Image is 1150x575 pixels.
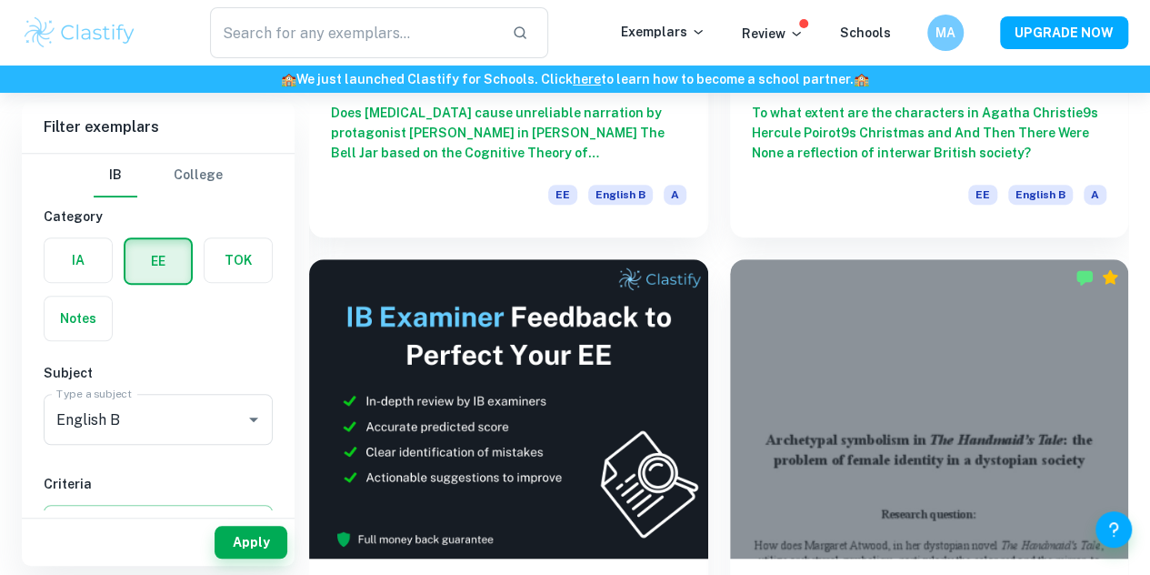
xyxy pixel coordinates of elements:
[588,185,653,205] span: English B
[44,474,273,494] h6: Criteria
[927,15,964,51] button: MA
[241,407,266,432] button: Open
[935,23,956,43] h6: MA
[45,297,112,340] button: Notes
[621,22,705,42] p: Exemplars
[56,386,132,401] label: Type a subject
[45,238,112,282] button: IA
[1000,16,1128,49] button: UPGRADE NOW
[573,72,601,86] a: here
[125,239,191,283] button: EE
[1008,185,1073,205] span: English B
[664,185,686,205] span: A
[281,72,296,86] span: 🏫
[752,103,1107,163] h6: To what extent are the characters in Agatha Christie9s Hercule Poirot9s Christmas and And Then Th...
[854,72,869,86] span: 🏫
[44,505,273,538] button: Select
[215,526,287,559] button: Apply
[309,259,708,559] img: Thumbnail
[840,25,891,40] a: Schools
[1084,185,1106,205] span: A
[968,185,997,205] span: EE
[4,69,1146,89] h6: We just launched Clastify for Schools. Click to learn how to become a school partner.
[174,154,223,197] button: College
[742,24,804,44] p: Review
[210,7,497,58] input: Search for any exemplars...
[1075,268,1094,287] img: Marked
[1101,268,1119,287] div: Premium
[205,238,272,282] button: TOK
[1095,511,1132,548] button: Help and Feedback
[22,15,137,51] img: Clastify logo
[44,363,273,383] h6: Subject
[44,207,273,227] h6: Category
[94,154,223,197] div: Filter type choice
[331,103,686,163] h6: Does [MEDICAL_DATA] cause unreliable narration by protagonist [PERSON_NAME] in [PERSON_NAME] The ...
[548,185,577,205] span: EE
[94,154,137,197] button: IB
[22,102,295,153] h6: Filter exemplars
